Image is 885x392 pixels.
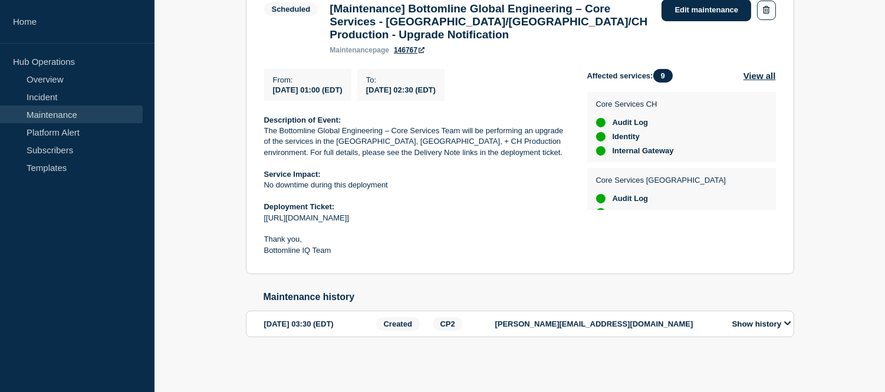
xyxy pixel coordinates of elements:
p: From : [273,75,343,84]
p: Core Services CH [596,100,674,108]
span: Identity [613,208,640,218]
p: The Bottomline Global Engineering – Core Services Team will be performing an upgrade of the servi... [264,126,568,158]
div: [DATE] 03:30 (EDT) [264,317,373,331]
strong: Service Impact: [264,170,321,179]
p: [[URL][DOMAIN_NAME]] [264,213,568,223]
a: 146767 [394,46,425,54]
div: up [596,208,606,218]
span: [DATE] 01:00 (EDT) [273,85,343,94]
button: View all [743,69,776,83]
span: Scheduled [264,2,318,16]
p: No downtime during this deployment [264,180,568,190]
h2: Maintenance history [264,292,794,302]
h3: [Maintenance] Bottomline Global Engineering – Core Services - [GEOGRAPHIC_DATA]/[GEOGRAPHIC_DATA]... [330,2,650,41]
span: Affected services: [587,69,679,83]
span: Audit Log [613,194,649,203]
strong: Description of Event: [264,116,341,124]
p: page [330,46,389,54]
strong: Deployment Ticket: [264,202,335,211]
span: maintenance [330,46,373,54]
p: Bottomline IQ Team [264,245,568,256]
p: [PERSON_NAME][EMAIL_ADDRESS][DOMAIN_NAME] [495,319,719,328]
span: Internal Gateway [613,146,674,156]
p: To : [366,75,436,84]
span: [DATE] 02:30 (EDT) [366,85,436,94]
span: Identity [613,132,640,141]
p: Thank you, [264,234,568,245]
div: up [596,194,606,203]
div: up [596,146,606,156]
span: Created [376,317,420,331]
div: up [596,118,606,127]
p: Core Services [GEOGRAPHIC_DATA] [596,176,726,185]
div: up [596,132,606,141]
button: Show history [729,319,795,329]
span: CP2 [433,317,463,331]
span: 9 [653,69,673,83]
span: Audit Log [613,118,649,127]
